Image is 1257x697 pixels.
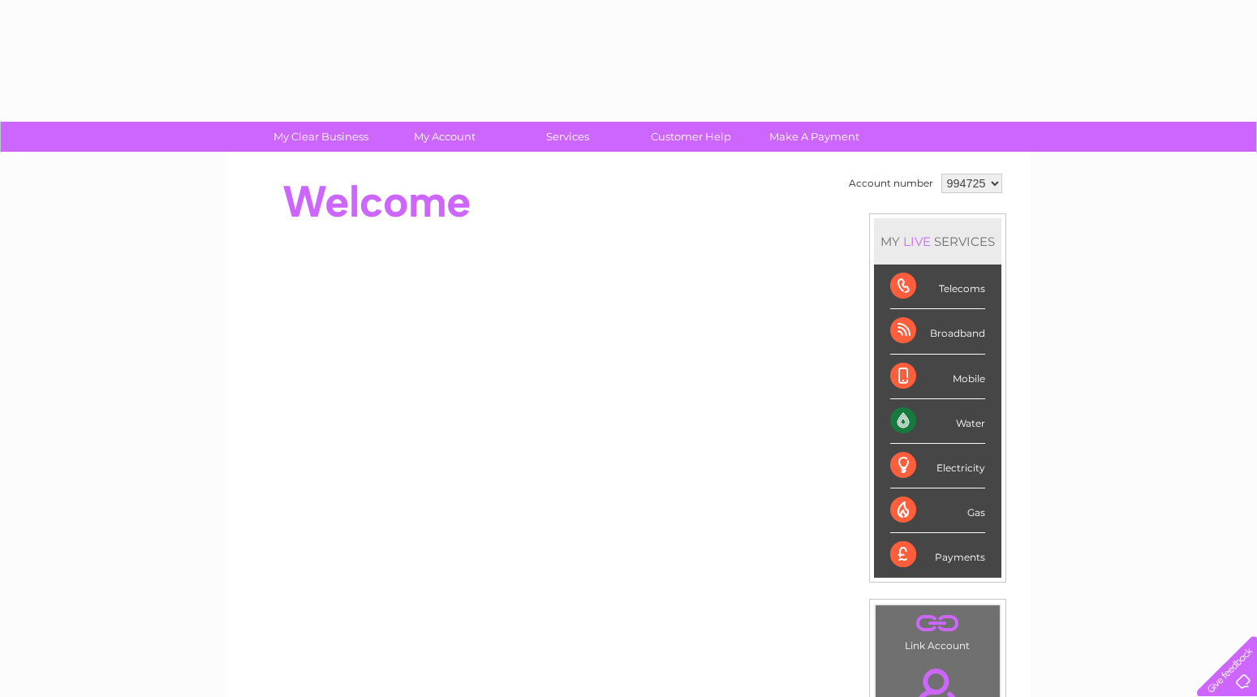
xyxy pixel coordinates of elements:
a: Services [501,122,635,152]
div: Gas [890,488,985,533]
td: Account number [845,170,937,197]
a: . [880,609,996,638]
div: Payments [890,533,985,577]
div: Mobile [890,355,985,399]
div: LIVE [900,234,934,249]
div: MY SERVICES [874,218,1001,265]
a: Customer Help [624,122,758,152]
div: Water [890,399,985,444]
div: Electricity [890,444,985,488]
td: Link Account [875,604,1001,656]
a: Make A Payment [747,122,881,152]
div: Broadband [890,309,985,354]
div: Telecoms [890,265,985,309]
a: My Account [377,122,511,152]
a: My Clear Business [254,122,388,152]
